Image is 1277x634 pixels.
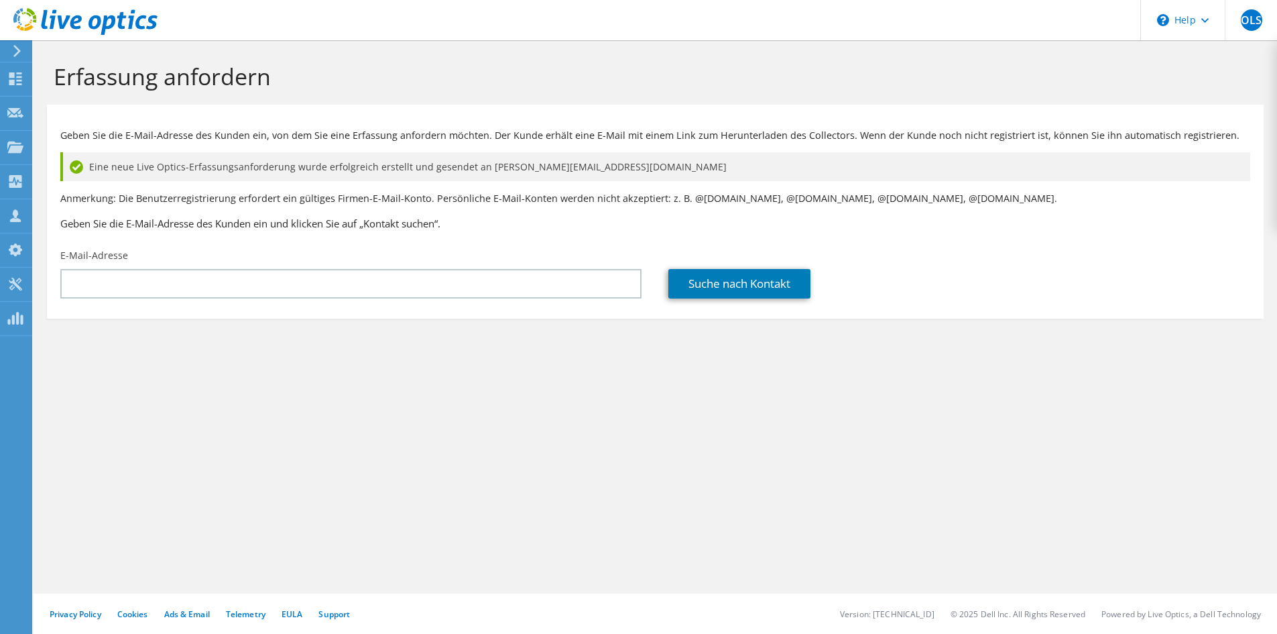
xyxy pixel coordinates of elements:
[668,269,810,299] a: Suche nach Kontakt
[50,609,101,620] a: Privacy Policy
[951,609,1085,620] li: © 2025 Dell Inc. All Rights Reserved
[60,128,1250,143] p: Geben Sie die E-Mail-Adresse des Kunden ein, von dem Sie eine Erfassung anfordern möchten. Der Ku...
[54,62,1250,91] h1: Erfassung anfordern
[282,609,302,620] a: EULA
[164,609,210,620] a: Ads & Email
[318,609,350,620] a: Support
[1101,609,1261,620] li: Powered by Live Optics, a Dell Technology
[60,249,128,262] label: E-Mail-Adresse
[840,609,934,620] li: Version: [TECHNICAL_ID]
[89,160,727,174] span: Eine neue Live Optics-Erfassungsanforderung wurde erfolgreich erstellt und gesendet an [PERSON_NA...
[1157,14,1169,26] svg: \n
[60,191,1250,206] p: Anmerkung: Die Benutzerregistrierung erfordert ein gültiges Firmen-E-Mail-Konto. Persönliche E-Ma...
[226,609,265,620] a: Telemetry
[1241,9,1262,31] span: OLS
[117,609,148,620] a: Cookies
[60,216,1250,231] h3: Geben Sie die E-Mail-Adresse des Kunden ein und klicken Sie auf „Kontakt suchen“.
